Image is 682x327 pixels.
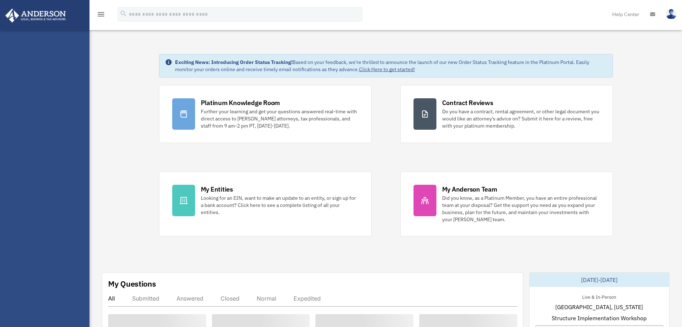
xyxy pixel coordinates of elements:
[552,314,647,322] span: Structure Implementation Workshop
[400,172,613,236] a: My Anderson Team Did you know, as a Platinum Member, you have an entire professional team at your...
[294,295,321,302] div: Expedited
[442,194,600,223] div: Did you know, as a Platinum Member, you have an entire professional team at your disposal? Get th...
[108,278,156,289] div: My Questions
[400,85,613,143] a: Contract Reviews Do you have a contract, rental agreement, or other legal document you would like...
[442,185,497,194] div: My Anderson Team
[97,10,105,19] i: menu
[175,59,607,73] div: Based on your feedback, we're thrilled to announce the launch of our new Order Status Tracking fe...
[201,108,358,129] div: Further your learning and get your questions answered real-time with direct access to [PERSON_NAM...
[257,295,276,302] div: Normal
[201,185,233,194] div: My Entities
[442,108,600,129] div: Do you have a contract, rental agreement, or other legal document you would like an attorney's ad...
[555,303,643,311] span: [GEOGRAPHIC_DATA], [US_STATE]
[159,172,372,236] a: My Entities Looking for an EIN, want to make an update to an entity, or sign up for a bank accoun...
[201,98,280,107] div: Platinum Knowledge Room
[159,85,372,143] a: Platinum Knowledge Room Further your learning and get your questions answered real-time with dire...
[132,295,159,302] div: Submitted
[120,10,127,18] i: search
[221,295,240,302] div: Closed
[529,273,669,287] div: [DATE]-[DATE]
[666,9,677,19] img: User Pic
[442,98,493,107] div: Contract Reviews
[176,295,203,302] div: Answered
[108,295,115,302] div: All
[201,194,358,216] div: Looking for an EIN, want to make an update to an entity, or sign up for a bank account? Click her...
[3,9,68,23] img: Anderson Advisors Platinum Portal
[175,59,292,65] strong: Exciting News: Introducing Order Status Tracking!
[97,13,105,19] a: menu
[359,66,415,73] a: Click Here to get started!
[576,293,622,300] div: Live & In-Person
